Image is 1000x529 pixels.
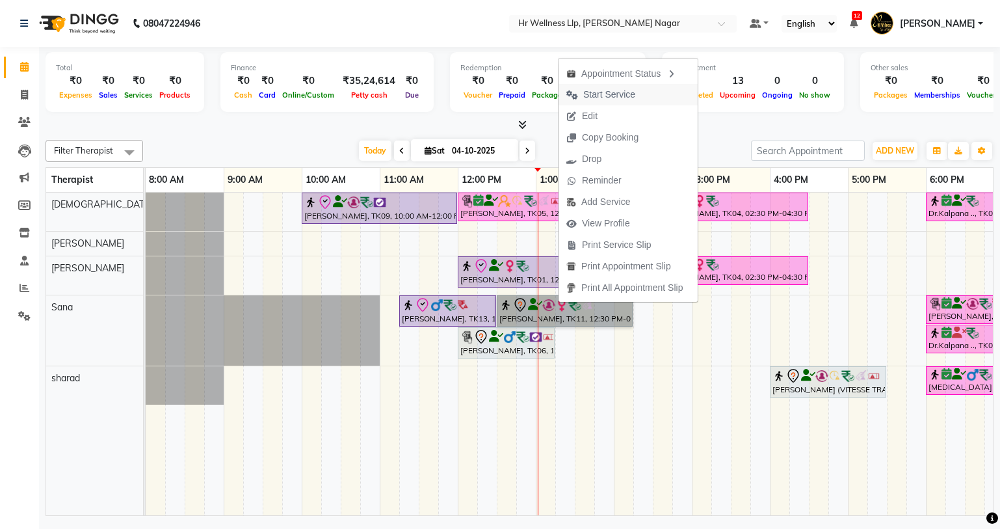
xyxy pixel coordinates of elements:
[582,174,622,187] span: Reminder
[495,90,529,100] span: Prepaid
[566,197,576,207] img: add-service.png
[460,74,495,88] div: ₹0
[231,62,423,74] div: Finance
[566,283,576,293] img: printall.png
[56,90,96,100] span: Expenses
[303,195,456,222] div: [PERSON_NAME], TK09, 10:00 AM-12:00 PM, Massage 90 Min
[770,170,811,189] a: 4:00 PM
[54,145,113,156] span: Filter Therapist
[51,262,124,274] span: [PERSON_NAME]
[566,262,576,271] img: printapt.png
[121,90,156,100] span: Services
[717,90,759,100] span: Upcoming
[51,198,153,210] span: [DEMOGRAPHIC_DATA]
[581,260,671,273] span: Print Appointment Slip
[583,88,635,102] span: Start Service
[279,74,337,88] div: ₹0
[759,74,796,88] div: 0
[751,141,865,161] input: Search Appointment
[458,170,505,189] a: 12:00 PM
[146,170,187,189] a: 8:00 AM
[529,90,565,100] span: Package
[796,90,834,100] span: No show
[33,5,122,42] img: logo
[654,195,807,219] div: [PERSON_NAME], TK04, 02:30 PM-04:30 PM, Massage 90 Min
[460,62,635,74] div: Redemption
[279,90,337,100] span: Online/Custom
[654,258,807,283] div: [PERSON_NAME], TK04, 02:30 PM-04:30 PM, Massage 90 Min
[581,281,683,295] span: Print All Appointment Slip
[421,146,448,156] span: Sat
[582,131,638,144] span: Copy Booking
[402,90,422,100] span: Due
[759,90,796,100] span: Ongoing
[231,74,256,88] div: ₹0
[156,74,194,88] div: ₹0
[873,142,917,160] button: ADD NEW
[51,301,73,313] span: Sana
[582,109,598,123] span: Edit
[850,18,858,29] a: 12
[348,90,391,100] span: Petty cash
[871,90,911,100] span: Packages
[672,62,834,74] div: Appointment
[927,170,967,189] a: 6:00 PM
[536,170,577,189] a: 1:00 PM
[495,74,529,88] div: ₹0
[796,74,834,88] div: 0
[911,74,964,88] div: ₹0
[771,368,885,396] div: [PERSON_NAME] (VITESSE TRAVELS) GSTIN - 27ABBPB3085C1Z8, TK02, 04:00 PM-05:30 PM, Massage 60 Min
[852,11,862,20] span: 12
[380,170,427,189] a: 11:00 AM
[56,74,96,88] div: ₹0
[51,237,124,249] span: [PERSON_NAME]
[51,174,93,185] span: Therapist
[224,170,266,189] a: 9:00 AM
[871,12,893,34] img: Hambirrao Mulik
[460,90,495,100] span: Voucher
[56,62,194,74] div: Total
[871,74,911,88] div: ₹0
[849,170,889,189] a: 5:00 PM
[401,74,423,88] div: ₹0
[121,74,156,88] div: ₹0
[692,170,733,189] a: 3:00 PM
[256,90,279,100] span: Card
[143,5,200,42] b: 08047224946
[582,238,651,252] span: Print Service Slip
[96,74,121,88] div: ₹0
[566,69,576,79] img: apt_status.png
[529,74,565,88] div: ₹0
[459,258,612,286] div: [PERSON_NAME], TK01, 12:00 PM-02:00 PM, Massage 90 Min
[559,62,698,84] div: Appointment Status
[96,90,121,100] span: Sales
[459,329,553,357] div: [PERSON_NAME], TK06, 12:00 PM-01:15 PM, Massage 60 Min
[582,217,630,230] span: View Profile
[156,90,194,100] span: Products
[459,195,612,219] div: [PERSON_NAME], TK05, 12:00 PM-02:00 PM, Massage 90 Min
[900,17,975,31] span: [PERSON_NAME]
[256,74,279,88] div: ₹0
[337,74,401,88] div: ₹35,24,614
[231,90,256,100] span: Cash
[302,170,349,189] a: 10:00 AM
[51,372,80,384] span: sharad
[911,90,964,100] span: Memberships
[717,74,759,88] div: 13
[582,152,601,166] span: Drop
[876,146,914,156] span: ADD NEW
[401,297,495,325] div: [PERSON_NAME], TK13, 11:15 AM-12:30 PM, Deep Tissue Massage with Wintergreen oil 60 Min
[581,195,630,209] span: Add Service
[448,141,513,161] input: 2025-10-04
[359,141,391,161] span: Today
